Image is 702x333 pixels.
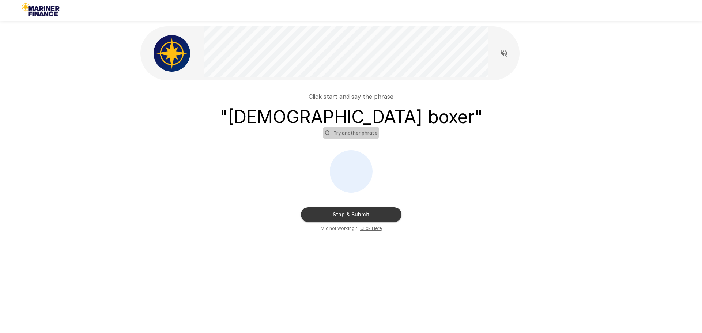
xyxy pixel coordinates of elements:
[497,46,511,61] button: Read questions aloud
[360,226,382,231] u: Click Here
[220,107,483,127] h3: " [DEMOGRAPHIC_DATA] boxer "
[309,92,393,101] p: Click start and say the phrase
[321,225,357,232] span: Mic not working?
[323,127,380,139] button: Try another phrase
[301,207,401,222] button: Stop & Submit
[154,35,190,72] img: mariner_avatar.png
